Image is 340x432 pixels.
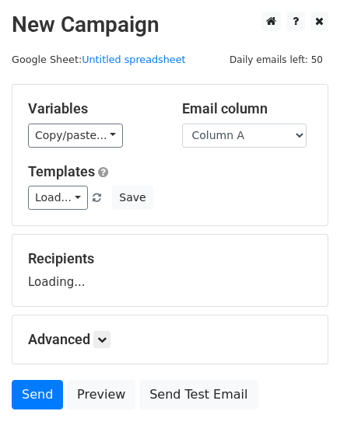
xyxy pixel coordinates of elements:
a: Templates [28,163,95,179]
h5: Recipients [28,250,312,267]
a: Untitled spreadsheet [82,54,185,65]
h5: Advanced [28,331,312,348]
a: Daily emails left: 50 [224,54,328,65]
h2: New Campaign [12,12,328,38]
div: Loading... [28,250,312,291]
a: Preview [67,380,135,409]
h5: Variables [28,100,159,117]
a: Copy/paste... [28,124,123,148]
small: Google Sheet: [12,54,186,65]
button: Save [112,186,152,210]
span: Daily emails left: 50 [224,51,328,68]
a: Load... [28,186,88,210]
a: Send [12,380,63,409]
h5: Email column [182,100,313,117]
a: Send Test Email [139,380,258,409]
